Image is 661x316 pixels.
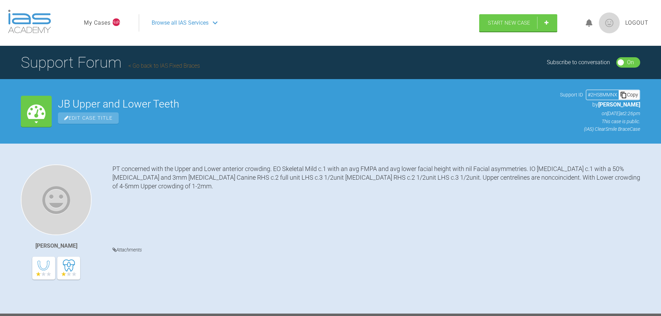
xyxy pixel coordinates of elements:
[152,18,209,27] span: Browse all IAS Services
[599,12,620,33] img: profile.png
[35,241,77,250] div: [PERSON_NAME]
[625,18,649,27] a: Logout
[84,18,111,27] a: My Cases
[488,20,530,26] span: Start New Case
[560,91,583,99] span: Support ID
[21,164,92,235] img: Azffar Din
[560,118,640,125] p: This case is public.
[8,10,51,33] img: logo-light.3e3ef733.png
[112,246,640,254] h4: Attachments
[598,101,640,108] span: [PERSON_NAME]
[586,91,619,99] div: # 2HS8MMNX
[479,14,557,32] a: Start New Case
[627,58,634,67] div: On
[547,58,610,67] div: Subscribe to conversation
[58,112,119,124] span: Edit Case Title
[112,164,640,235] div: PT concerned with the Upper and Lower anterior crowding. EO Skeletal Mild c.1 with an avg FMPA an...
[58,99,554,109] h2: JB Upper and Lower Teeth
[560,125,640,133] p: (IAS) ClearSmile Brace Case
[619,90,639,99] div: Copy
[560,110,640,117] p: on [DATE] at 2:26pm
[128,62,200,69] a: Go back to IAS Fixed Braces
[560,100,640,109] p: by
[21,50,200,75] h1: Support Forum
[112,18,120,26] span: NaN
